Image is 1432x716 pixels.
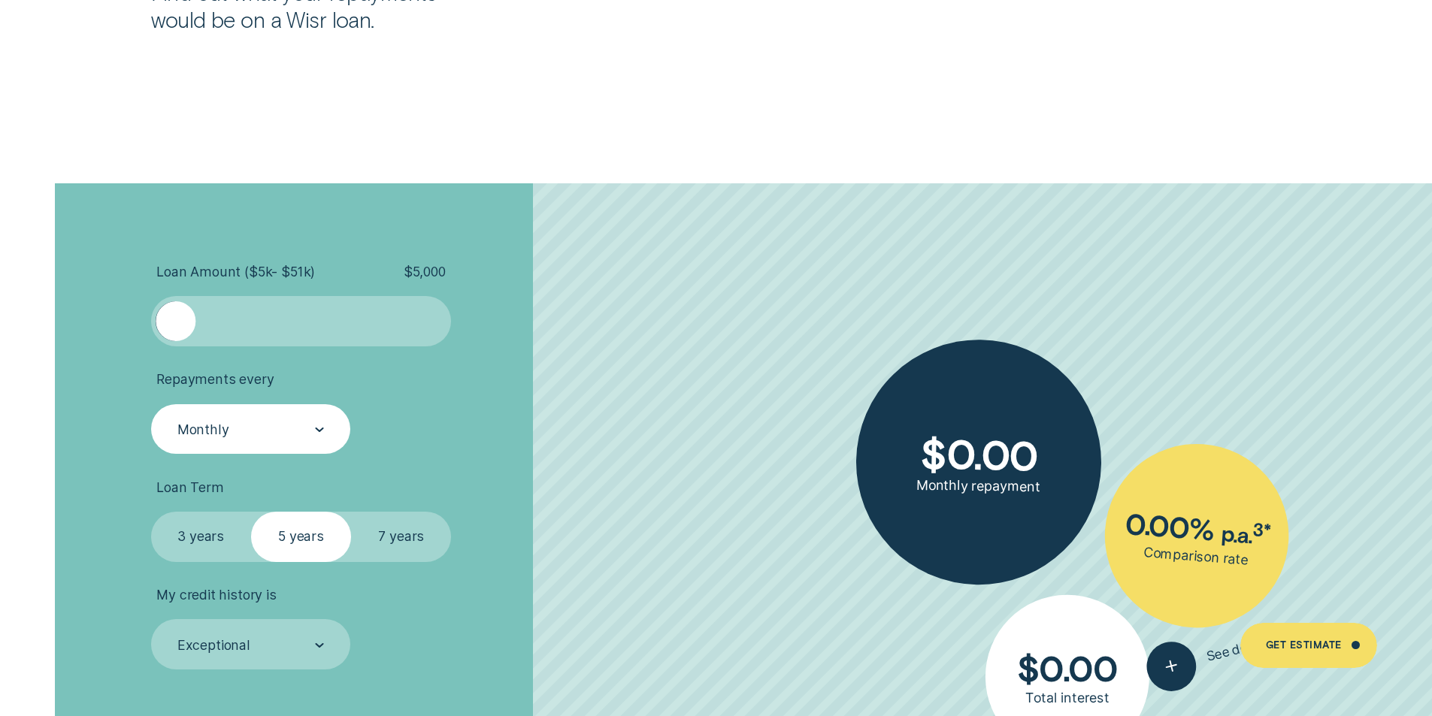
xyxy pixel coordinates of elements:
div: Exceptional [177,637,250,654]
label: 5 years [251,512,351,562]
a: Get Estimate [1240,623,1376,668]
button: See details [1141,617,1278,696]
span: Repayments every [156,371,274,388]
label: 3 years [151,512,251,562]
span: My credit history is [156,587,276,603]
label: 7 years [351,512,451,562]
span: $ 5,000 [404,264,446,280]
span: Loan Term [156,479,223,496]
div: Monthly [177,421,229,438]
span: See details [1205,633,1274,665]
span: Loan Amount ( $5k - $51k ) [156,264,315,280]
